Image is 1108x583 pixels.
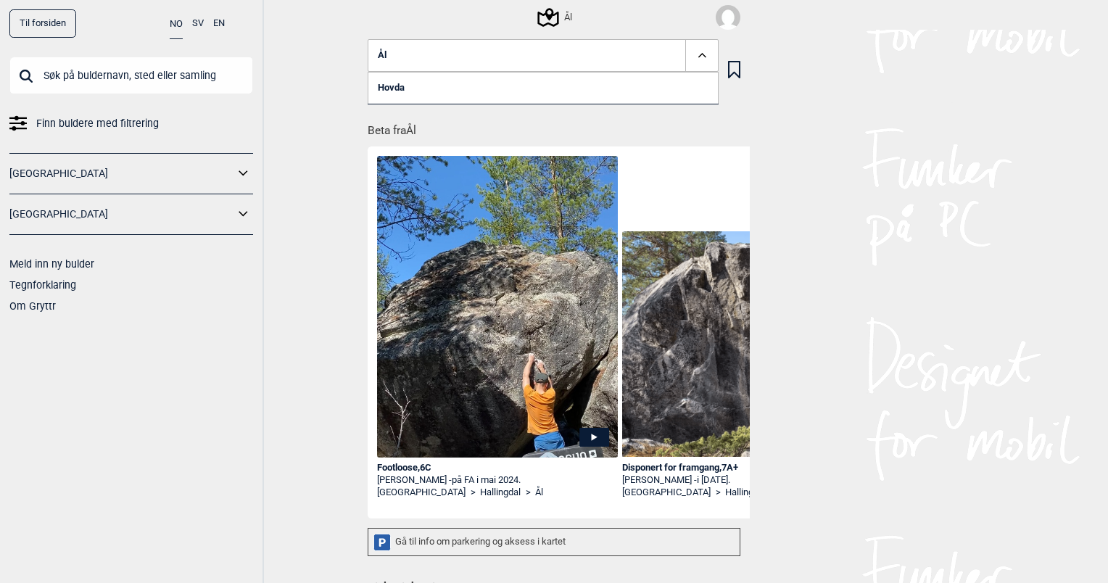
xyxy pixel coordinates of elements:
[716,487,721,499] span: >
[480,487,521,499] a: Hallingdal
[452,474,521,485] span: på FA i mai 2024.
[622,474,863,487] div: [PERSON_NAME] -
[9,204,234,225] a: [GEOGRAPHIC_DATA]
[170,9,183,39] button: NO
[697,474,730,485] span: i [DATE].
[377,474,618,487] div: [PERSON_NAME] -
[716,5,740,30] img: User fallback1
[368,528,740,556] div: Gå til info om parkering og aksess i kartet
[526,487,531,499] span: >
[213,9,225,38] button: EN
[378,50,386,61] span: Ål
[725,487,766,499] a: Hallingdal
[9,300,56,312] a: Om Gryttr
[9,163,234,184] a: [GEOGRAPHIC_DATA]
[368,39,719,73] button: Ål
[9,57,253,94] input: Søk på buldernavn, sted eller samling
[535,487,543,499] a: Ål
[9,258,94,270] a: Meld inn ny bulder
[539,9,572,26] div: Ål
[622,462,863,474] div: Disponert for framgang , 7A+
[36,113,159,134] span: Finn buldere med filtrering
[622,487,711,499] a: [GEOGRAPHIC_DATA]
[368,114,750,139] h1: Beta fra Ål
[377,156,618,583] img: Kristoffer pa Footloose
[9,113,253,134] a: Finn buldere med filtrering
[622,231,863,457] img: Daniel pa Disponert for framgang
[9,279,76,291] a: Tegnforklaring
[377,462,618,474] div: Footloose , 6C
[9,9,76,38] a: Til forsiden
[377,487,466,499] a: [GEOGRAPHIC_DATA]
[192,9,204,38] button: SV
[368,72,719,104] a: Hovda
[471,487,476,499] span: >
